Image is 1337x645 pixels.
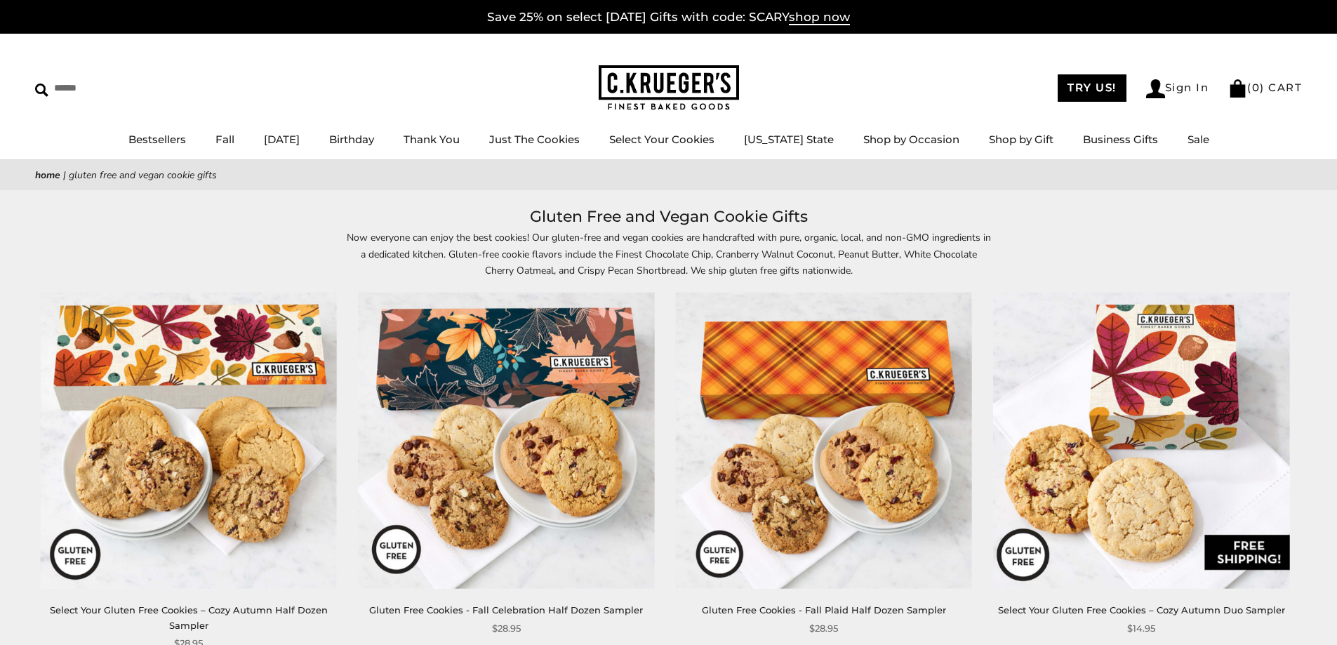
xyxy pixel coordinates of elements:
span: $28.95 [492,621,521,636]
img: Bag [1228,79,1247,98]
a: Shop by Occasion [863,133,959,146]
img: Select Your Gluten Free Cookies – Cozy Autumn Half Dozen Sampler [41,293,337,589]
a: Birthday [329,133,374,146]
a: Fall [215,133,234,146]
img: C.KRUEGER'S [599,65,739,111]
span: 0 [1252,81,1260,94]
a: Just The Cookies [489,133,580,146]
a: [DATE] [264,133,300,146]
span: $28.95 [809,621,838,636]
a: [US_STATE] State [744,133,834,146]
img: Select Your Gluten Free Cookies – Cozy Autumn Duo Sampler [993,293,1289,589]
span: shop now [789,10,850,25]
input: Search [35,77,202,99]
a: Sale [1188,133,1209,146]
img: Account [1146,79,1165,98]
nav: breadcrumbs [35,167,1302,183]
a: Select Your Cookies [609,133,714,146]
img: Search [35,84,48,97]
a: Bestsellers [128,133,186,146]
img: Gluten Free Cookies - Fall Celebration Half Dozen Sampler [358,293,654,589]
a: (0) CART [1228,81,1302,94]
a: Sign In [1146,79,1209,98]
a: Select Your Gluten Free Cookies – Cozy Autumn Half Dozen Sampler [50,604,328,630]
a: Gluten Free Cookies - Fall Plaid Half Dozen Sampler [702,604,946,616]
h1: Gluten Free and Vegan Cookie Gifts [56,204,1281,230]
span: Gluten Free and Vegan Cookie Gifts [69,168,217,182]
span: $14.95 [1127,621,1155,636]
a: Business Gifts [1083,133,1158,146]
a: Thank You [404,133,460,146]
a: Save 25% on select [DATE] Gifts with code: SCARYshop now [487,10,850,25]
a: Shop by Gift [989,133,1053,146]
a: Select Your Gluten Free Cookies – Cozy Autumn Duo Sampler [998,604,1285,616]
img: Gluten Free Cookies - Fall Plaid Half Dozen Sampler [676,293,972,589]
a: Home [35,168,60,182]
p: Now everyone can enjoy the best cookies! Our gluten-free and vegan cookies are handcrafted with p... [346,230,992,278]
a: Gluten Free Cookies - Fall Celebration Half Dozen Sampler [369,604,643,616]
span: | [63,168,66,182]
a: TRY US! [1058,74,1126,102]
